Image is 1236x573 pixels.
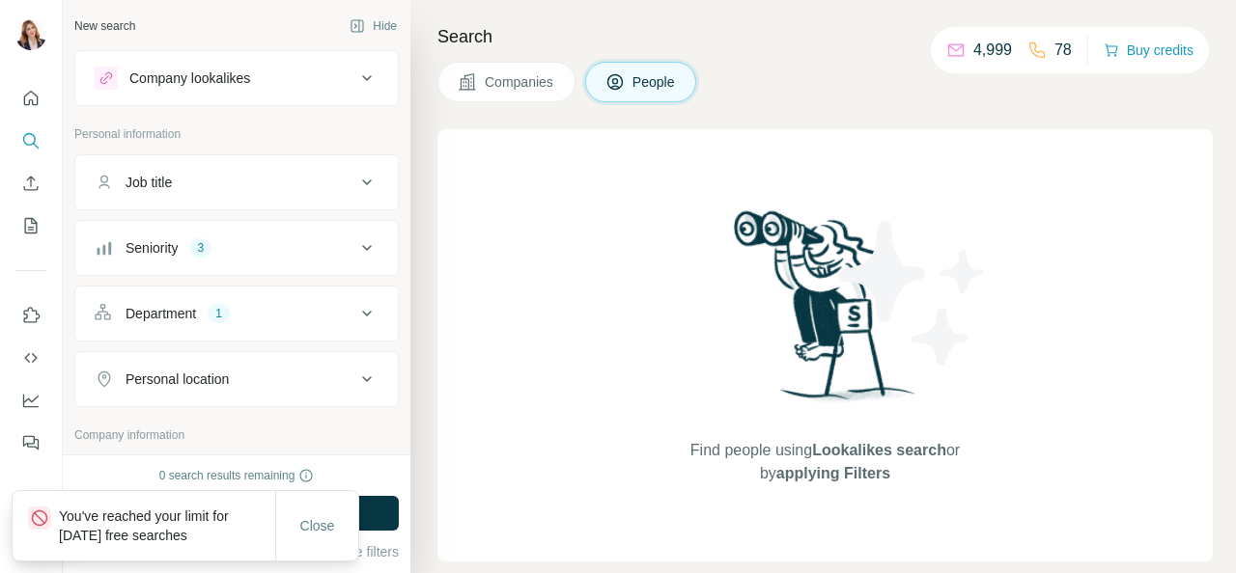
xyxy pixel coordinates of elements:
[336,12,410,41] button: Hide
[126,304,196,323] div: Department
[973,39,1012,62] p: 4,999
[287,508,349,543] button: Close
[15,383,46,418] button: Dashboard
[75,356,398,402] button: Personal location
[15,341,46,375] button: Use Surfe API
[632,72,677,92] span: People
[75,225,398,271] button: Seniority3
[670,439,979,485] span: Find people using or by
[15,81,46,116] button: Quick start
[129,68,250,88] div: Company lookalikes
[437,23,1213,50] h4: Search
[776,465,890,481] span: applying Filters
[75,55,398,101] button: Company lookalikes
[812,442,946,458] span: Lookalikes search
[75,290,398,337] button: Department1
[1104,37,1194,64] button: Buy credits
[485,72,555,92] span: Companies
[300,516,335,535] span: Close
[126,173,172,192] div: Job title
[15,425,46,460] button: Feedback
[126,369,229,389] div: Personal location
[15,208,46,243] button: My lists
[208,305,230,322] div: 1
[15,123,46,158] button: Search
[725,205,926,421] img: Surfe Illustration - Woman searching with binoculars
[75,159,398,205] button: Job title
[1054,39,1072,62] p: 78
[15,166,46,201] button: Enrich CSV
[826,206,999,380] img: Surfe Illustration - Stars
[189,239,211,257] div: 3
[74,125,399,143] p: Personal information
[15,19,46,50] img: Avatar
[74,426,399,444] p: Company information
[15,298,46,333] button: Use Surfe on LinkedIn
[126,238,178,258] div: Seniority
[159,467,315,484] div: 0 search results remaining
[74,17,135,35] div: New search
[59,506,275,545] p: You've reached your limit for [DATE] free searches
